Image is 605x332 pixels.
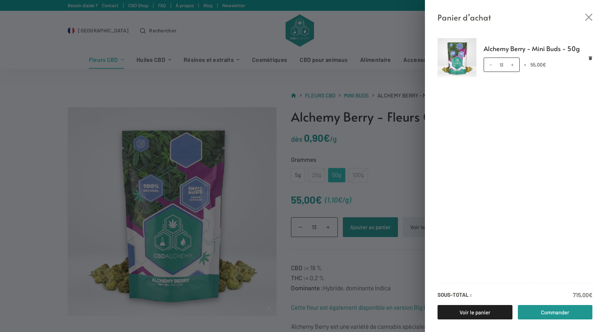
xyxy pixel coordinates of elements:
[588,56,592,60] a: Retirer Alchemy Berry - Mini Buds - 50g du panier
[438,290,472,300] strong: Sous-total :
[573,291,592,298] bdi: 715,00
[518,305,593,319] a: Commander
[438,305,512,319] a: Voir le panier
[524,62,526,68] span: ×
[543,62,546,68] span: €
[589,291,592,298] span: €
[484,43,593,54] a: Alchemy Berry - Mini Buds - 50g
[438,11,491,24] span: Panier d’achat
[585,14,592,21] button: Fermer le tiroir du panier
[484,58,520,72] input: Quantité de produits
[530,62,546,68] bdi: 55,00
